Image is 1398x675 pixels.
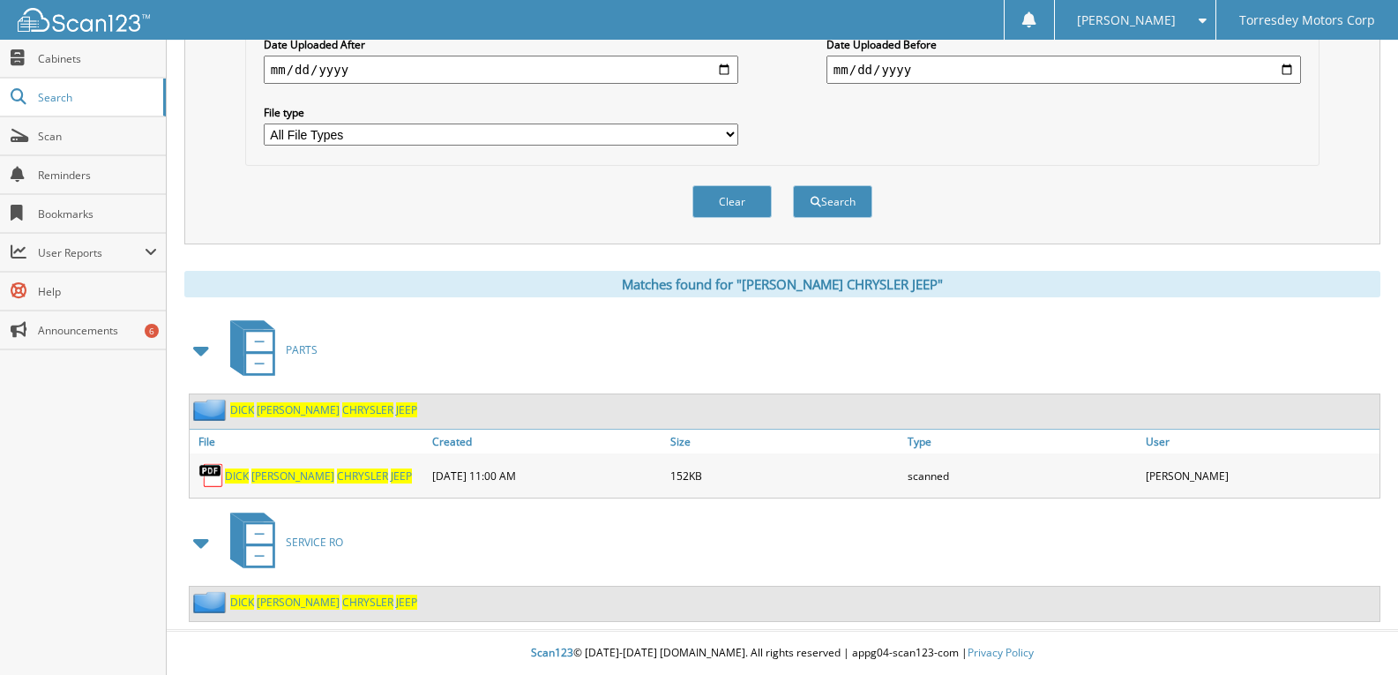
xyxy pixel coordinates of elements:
[391,469,412,484] span: JEEP
[666,430,904,454] a: Size
[337,469,388,484] span: CHRYSLER
[1310,590,1398,675] iframe: Chat Widget
[38,129,157,144] span: Scan
[230,595,417,610] a: DICK [PERSON_NAME] CHRYSLER JEEP
[230,402,417,417] a: DICK [PERSON_NAME] CHRYSLER JEEP
[264,37,738,52] label: Date Uploaded After
[396,595,417,610] span: JEEP
[264,56,738,84] input: start
[230,595,254,610] span: DICK
[251,469,334,484] span: [PERSON_NAME]
[826,37,1301,52] label: Date Uploaded Before
[38,245,145,260] span: User Reports
[193,591,230,613] img: folder2.png
[257,402,340,417] span: [PERSON_NAME]
[793,185,872,218] button: Search
[1141,458,1379,493] div: [PERSON_NAME]
[286,342,318,357] span: PARTS
[826,56,1301,84] input: end
[1077,15,1176,26] span: [PERSON_NAME]
[184,271,1380,297] div: Matches found for "[PERSON_NAME] CHRYSLER JEEP"
[968,645,1034,660] a: Privacy Policy
[220,315,318,385] a: PARTS
[38,284,157,299] span: Help
[903,458,1141,493] div: scanned
[903,430,1141,454] a: Type
[264,105,738,120] label: File type
[666,458,904,493] div: 152KB
[342,402,393,417] span: CHRYSLER
[257,595,340,610] span: [PERSON_NAME]
[220,507,343,577] a: SERVICE RO
[286,535,343,550] span: SERVICE RO
[167,632,1398,675] div: © [DATE]-[DATE] [DOMAIN_NAME]. All rights reserved | appg04-scan123-com |
[38,323,157,338] span: Announcements
[190,430,428,454] a: File
[1141,430,1379,454] a: User
[38,168,157,183] span: Reminders
[38,51,157,66] span: Cabinets
[38,90,154,105] span: Search
[38,206,157,221] span: Bookmarks
[198,462,225,489] img: PDF.png
[1239,15,1375,26] span: Torresdey Motors Corp
[342,595,393,610] span: CHRYSLER
[396,402,417,417] span: JEEP
[225,469,249,484] span: DICK
[531,645,573,660] span: Scan123
[428,458,666,493] div: [DATE] 11:00 AM
[692,185,772,218] button: Clear
[230,402,254,417] span: DICK
[145,324,159,338] div: 6
[225,469,412,484] a: DICK [PERSON_NAME] CHRYSLER JEEP
[18,8,150,32] img: scan123-logo-white.svg
[428,430,666,454] a: Created
[193,399,230,421] img: folder2.png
